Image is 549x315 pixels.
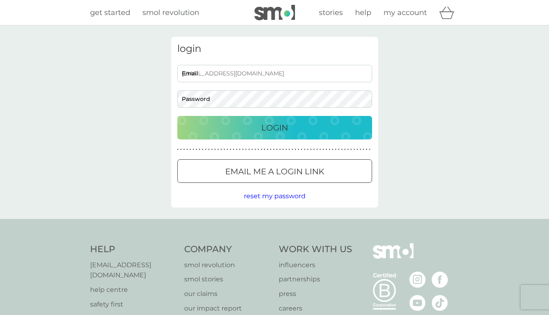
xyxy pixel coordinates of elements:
[90,285,177,295] a: help centre
[180,148,182,152] p: ●
[142,8,199,17] span: smol revolution
[90,299,177,310] a: safety first
[326,148,327,152] p: ●
[267,148,269,152] p: ●
[304,148,306,152] p: ●
[142,7,199,19] a: smol revolution
[225,165,324,178] p: Email me a login link
[432,295,448,311] img: visit the smol Tiktok page
[264,148,265,152] p: ●
[239,148,241,152] p: ●
[282,148,284,152] p: ●
[242,148,244,152] p: ●
[341,148,343,152] p: ●
[233,148,235,152] p: ●
[199,148,200,152] p: ●
[177,159,372,183] button: Email me a login link
[319,8,343,17] span: stories
[183,148,185,152] p: ●
[184,303,271,314] a: our impact report
[217,148,219,152] p: ●
[279,260,352,270] a: influencers
[252,148,253,152] p: ●
[335,148,336,152] p: ●
[409,295,426,311] img: visit the smol Youtube page
[439,4,459,21] div: basket
[258,148,259,152] p: ●
[184,289,271,299] a: our claims
[244,192,306,200] span: reset my password
[357,148,358,152] p: ●
[355,7,371,19] a: help
[193,148,194,152] p: ●
[279,289,352,299] a: press
[90,243,177,256] h4: Help
[90,260,177,281] a: [EMAIL_ADDRESS][DOMAIN_NAME]
[366,148,368,152] p: ●
[295,148,296,152] p: ●
[409,272,426,288] img: visit the smol Instagram page
[279,274,352,285] a: partnerships
[292,148,293,152] p: ●
[205,148,207,152] p: ●
[208,148,210,152] p: ●
[310,148,312,152] p: ●
[196,148,197,152] p: ●
[351,148,352,152] p: ●
[329,148,330,152] p: ●
[211,148,213,152] p: ●
[344,148,346,152] p: ●
[177,43,372,55] h3: login
[307,148,309,152] p: ●
[214,148,216,152] p: ●
[245,148,247,152] p: ●
[244,191,306,201] button: reset my password
[347,148,349,152] p: ●
[186,148,188,152] p: ●
[202,148,204,152] p: ●
[184,274,271,285] a: smol stories
[332,148,334,152] p: ●
[369,148,370,152] p: ●
[383,7,427,19] a: my account
[177,148,179,152] p: ●
[254,148,256,152] p: ●
[313,148,315,152] p: ●
[301,148,303,152] p: ●
[279,303,352,314] a: careers
[254,5,295,20] img: smol
[360,148,361,152] p: ●
[270,148,271,152] p: ●
[276,148,278,152] p: ●
[90,8,130,17] span: get started
[288,148,290,152] p: ●
[90,7,130,19] a: get started
[224,148,225,152] p: ●
[432,272,448,288] img: visit the smol Facebook page
[383,8,427,17] span: my account
[261,148,262,152] p: ●
[319,7,343,19] a: stories
[184,260,271,270] a: smol revolution
[323,148,324,152] p: ●
[220,148,222,152] p: ●
[177,116,372,139] button: Login
[184,243,271,256] h4: Company
[298,148,299,152] p: ●
[353,148,355,152] p: ●
[261,121,288,134] p: Login
[279,148,281,152] p: ●
[189,148,191,152] p: ●
[373,243,413,271] img: smol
